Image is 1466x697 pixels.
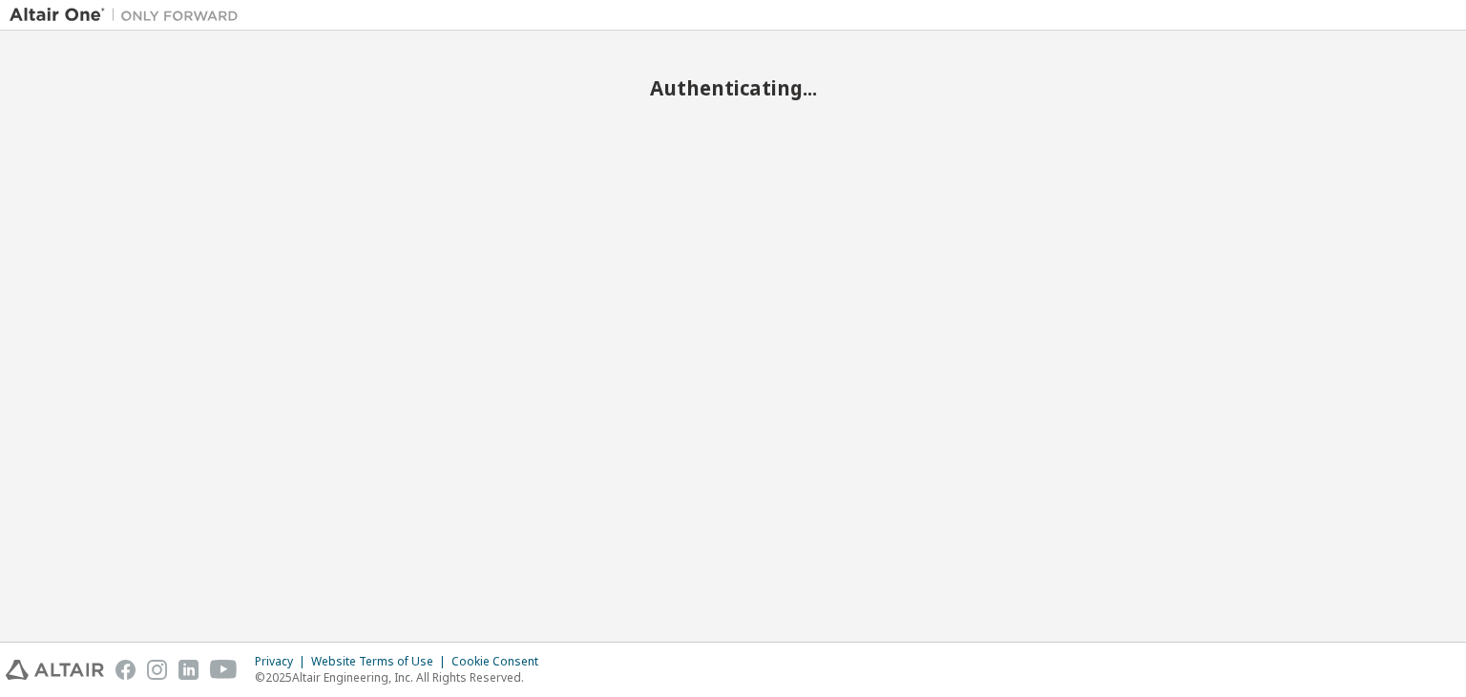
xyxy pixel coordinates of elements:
[10,6,248,25] img: Altair One
[115,660,136,680] img: facebook.svg
[255,654,311,669] div: Privacy
[178,660,199,680] img: linkedin.svg
[6,660,104,680] img: altair_logo.svg
[10,75,1456,100] h2: Authenticating...
[311,654,451,669] div: Website Terms of Use
[147,660,167,680] img: instagram.svg
[255,669,550,686] p: © 2025 Altair Engineering, Inc. All Rights Reserved.
[210,660,238,680] img: youtube.svg
[451,654,550,669] div: Cookie Consent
